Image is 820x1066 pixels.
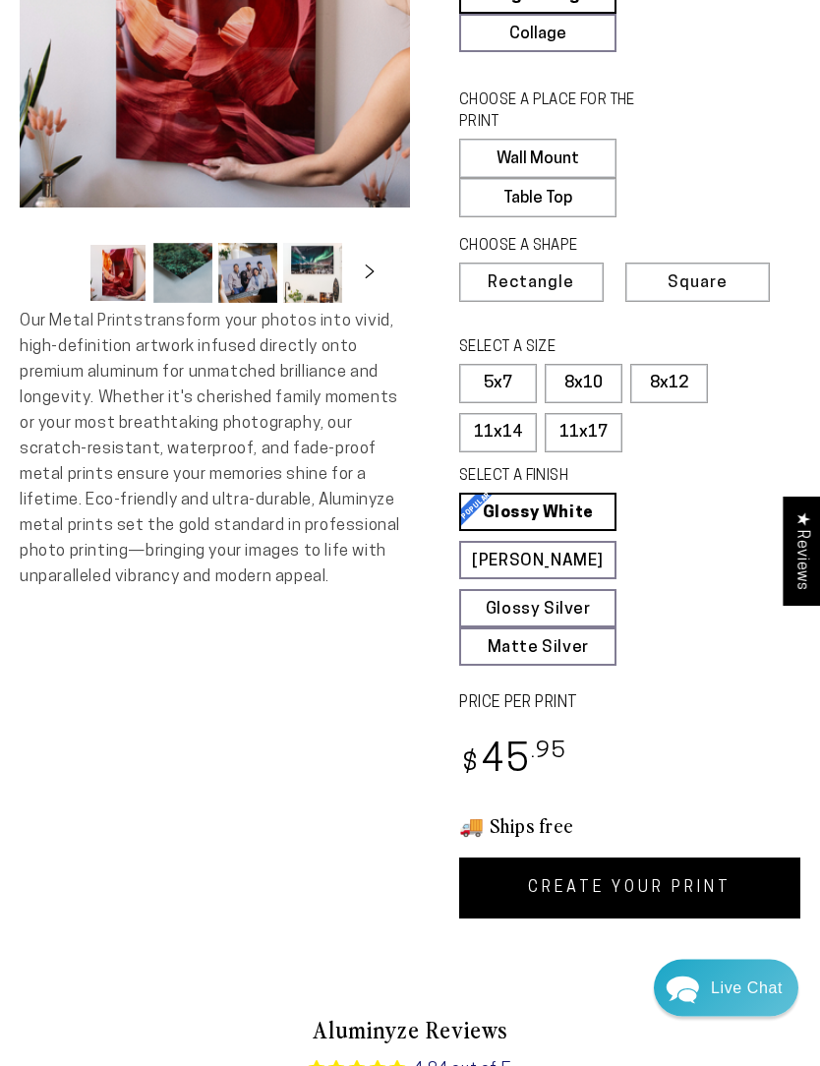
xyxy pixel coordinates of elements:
a: [PERSON_NAME] [459,542,616,580]
legend: CHOOSE A PLACE FOR THE PRINT [459,91,656,135]
a: Glossy White [459,494,616,532]
a: Matte Silver [459,628,616,667]
legend: SELECT A FINISH [459,467,656,489]
sup: .95 [531,741,566,764]
label: 8x12 [630,365,708,404]
button: Load image 2 in gallery view [153,244,212,304]
h3: 🚚 Ships free [459,813,800,839]
label: 11x14 [459,414,537,453]
label: 11x17 [545,414,622,453]
span: Square [668,275,728,292]
a: Collage [459,15,616,53]
legend: CHOOSE A SHAPE [459,237,645,259]
a: CREATE YOUR PRINT [459,859,800,919]
div: Chat widget toggle [654,960,798,1017]
bdi: 45 [459,743,566,782]
button: Load image 4 in gallery view [283,244,342,304]
label: 5x7 [459,365,537,404]
div: Click to open Judge.me floating reviews tab [783,497,820,606]
h2: Aluminyze Reviews [35,1014,785,1047]
span: Our Metal Prints transform your photos into vivid, high-definition artwork infused directly onto ... [20,314,400,586]
div: Contact Us Directly [711,960,783,1017]
label: Table Top [459,179,616,218]
a: Glossy Silver [459,590,616,628]
legend: SELECT A SIZE [459,338,656,360]
label: Wall Mount [459,140,616,179]
button: Slide right [348,252,391,295]
button: Load image 1 in gallery view [88,244,147,304]
label: 8x10 [545,365,622,404]
label: PRICE PER PRINT [459,693,800,716]
button: Slide left [39,252,83,295]
button: Load image 3 in gallery view [218,244,277,304]
span: Rectangle [488,275,574,292]
span: $ [462,752,479,779]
